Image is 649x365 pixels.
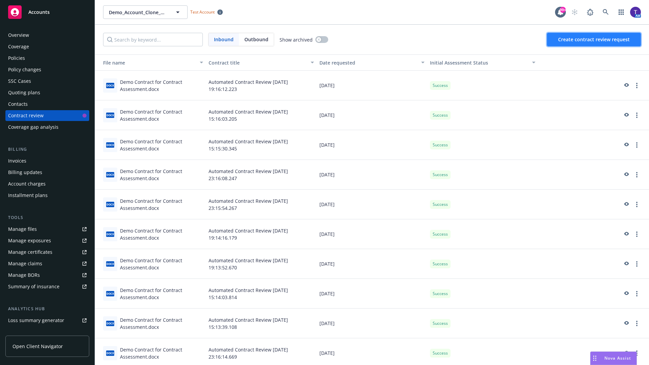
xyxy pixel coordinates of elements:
[244,36,268,43] span: Outbound
[633,200,641,209] a: more
[5,235,89,246] a: Manage exposures
[106,350,114,356] span: docx
[622,230,630,238] a: preview
[430,59,488,66] span: Initial Assessment Status
[5,53,89,64] a: Policies
[8,190,48,201] div: Installment plans
[433,350,448,356] span: Success
[13,343,63,350] span: Open Client Navigator
[317,130,428,160] div: [DATE]
[8,53,25,64] div: Policies
[622,260,630,268] a: preview
[615,5,628,19] a: Switch app
[120,316,203,331] div: Demo Contract for Contract Assessment.docx
[120,138,203,152] div: Demo Contract for Contract Assessment.docx
[633,141,641,149] a: more
[5,270,89,281] a: Manage BORs
[120,197,203,212] div: Demo Contract for Contract Assessment.docx
[633,290,641,298] a: more
[560,7,566,13] div: 99+
[120,346,203,360] div: Demo Contract for Contract Assessment.docx
[8,167,42,178] div: Billing updates
[8,247,52,258] div: Manage certificates
[547,33,641,46] button: Create contract review request
[622,319,630,327] a: preview
[591,352,599,365] div: Drag to move
[433,172,448,178] span: Success
[433,231,448,237] span: Success
[5,30,89,41] a: Overview
[433,261,448,267] span: Success
[188,8,225,16] span: Test Account
[106,142,114,147] span: docx
[433,82,448,89] span: Success
[633,81,641,90] a: more
[209,33,239,46] span: Inbound
[206,130,317,160] div: Automated Contract Review [DATE] 15:15:30.345
[106,113,114,118] span: docx
[633,319,641,327] a: more
[430,59,528,66] div: Toggle SortBy
[433,320,448,326] span: Success
[5,281,89,292] a: Summary of insurance
[5,315,89,326] a: Loss summary generator
[317,309,428,338] div: [DATE]
[206,100,317,130] div: Automated Contract Review [DATE] 15:16:03.205
[106,321,114,326] span: docx
[106,83,114,88] span: docx
[8,76,31,87] div: SSC Cases
[317,71,428,100] div: [DATE]
[5,190,89,201] a: Installment plans
[106,261,114,266] span: docx
[8,224,37,235] div: Manage files
[98,59,196,66] div: File name
[622,290,630,298] a: preview
[206,54,317,71] button: Contract title
[5,41,89,52] a: Coverage
[633,260,641,268] a: more
[280,36,313,43] span: Show archived
[317,279,428,309] div: [DATE]
[319,59,417,66] div: Date requested
[317,160,428,190] div: [DATE]
[106,172,114,177] span: docx
[317,54,428,71] button: Date requested
[8,30,29,41] div: Overview
[583,5,597,19] a: Report a Bug
[8,99,28,109] div: Contacts
[5,3,89,22] a: Accounts
[5,122,89,132] a: Coverage gap analysis
[120,108,203,122] div: Demo Contract for Contract Assessment.docx
[622,171,630,179] a: preview
[120,227,203,241] div: Demo Contract for Contract Assessment.docx
[317,100,428,130] div: [DATE]
[106,202,114,207] span: docx
[5,167,89,178] a: Billing updates
[5,214,89,221] div: Tools
[98,59,196,66] div: Toggle SortBy
[630,7,641,18] img: photo
[120,78,203,93] div: Demo Contract for Contract Assessment.docx
[8,41,29,52] div: Coverage
[28,9,50,15] span: Accounts
[8,155,26,166] div: Invoices
[206,190,317,219] div: Automated Contract Review [DATE] 23:15:54.267
[558,36,630,43] span: Create contract review request
[633,171,641,179] a: more
[633,349,641,357] a: more
[5,258,89,269] a: Manage claims
[190,9,215,15] span: Test Account
[206,249,317,279] div: Automated Contract Review [DATE] 19:13:52.670
[8,64,41,75] div: Policy changes
[633,230,641,238] a: more
[8,122,58,132] div: Coverage gap analysis
[5,76,89,87] a: SSC Cases
[214,36,234,43] span: Inbound
[5,247,89,258] a: Manage certificates
[590,351,637,365] button: Nova Assist
[206,160,317,190] div: Automated Contract Review [DATE] 23:16:08.247
[206,219,317,249] div: Automated Contract Review [DATE] 19:14:16.179
[568,5,581,19] a: Start snowing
